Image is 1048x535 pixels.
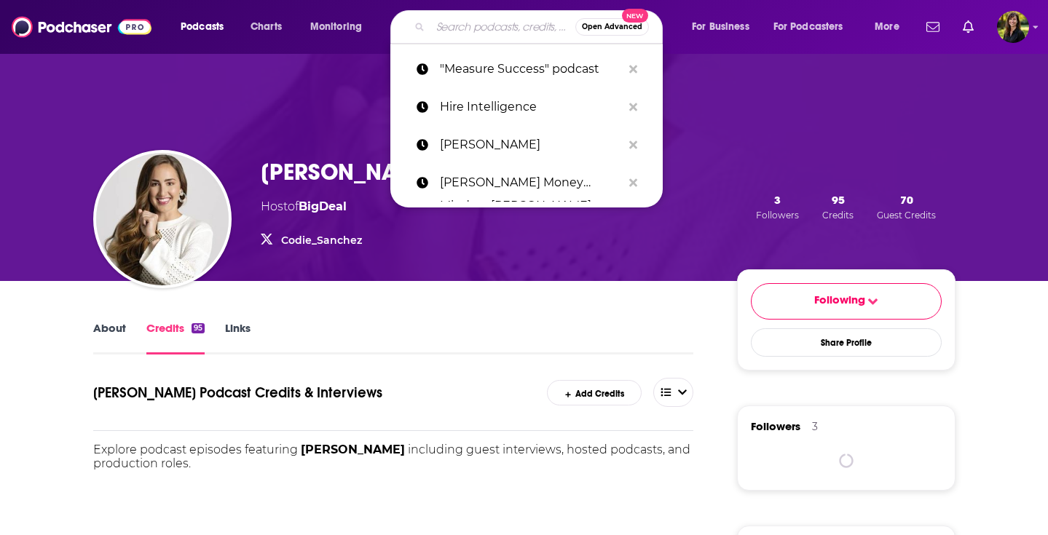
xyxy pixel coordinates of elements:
[170,15,243,39] button: open menu
[310,17,362,37] span: Monitoring
[997,11,1029,43] span: Logged in as HowellMedia
[390,50,663,88] a: "Measure Success" podcast
[682,15,768,39] button: open menu
[582,23,642,31] span: Open Advanced
[877,210,936,221] span: Guest Credits
[622,9,648,23] span: New
[752,192,803,221] button: 3Followers
[404,10,677,44] div: Search podcasts, credits, & more...
[832,193,845,207] span: 95
[300,15,381,39] button: open menu
[261,158,436,186] h3: [PERSON_NAME]
[751,283,942,320] button: Following
[751,328,942,357] button: Share Profile
[875,17,899,37] span: More
[225,321,251,354] a: Links
[997,11,1029,43] button: Show profile menu
[390,88,663,126] a: Hire Intelligence
[288,199,347,213] span: of
[390,164,663,202] a: [PERSON_NAME] Money Mindset [PERSON_NAME]
[12,13,151,41] img: Podchaser - Follow, Share and Rate Podcasts
[692,17,749,37] span: For Business
[774,193,781,207] span: 3
[93,321,126,354] a: About
[181,17,224,37] span: Podcasts
[812,420,818,433] div: 3
[764,15,864,39] button: open menu
[822,210,854,221] span: Credits
[241,15,291,39] a: Charts
[814,293,865,311] span: Following
[872,192,940,221] button: 70Guest Credits
[301,443,405,456] span: [PERSON_NAME]
[251,17,282,37] span: Charts
[957,15,980,39] a: Show notifications dropdown
[653,378,694,407] button: open menu
[390,126,663,164] a: [PERSON_NAME]
[900,193,913,207] span: 70
[997,11,1029,43] img: User Profile
[921,15,945,39] a: Show notifications dropdown
[547,380,641,405] a: Add Credits
[440,126,622,164] p: Corrine Ishio
[751,419,800,433] span: Followers
[864,15,918,39] button: open menu
[773,17,843,37] span: For Podcasters
[281,234,362,247] a: Codie_Sanchez
[440,50,622,88] p: "Measure Success" podcast
[430,15,575,39] input: Search podcasts, credits, & more...
[146,321,205,354] a: Credits95
[440,88,622,126] p: Hire Intelligence
[756,210,799,221] span: Followers
[575,18,649,36] button: Open AdvancedNew
[93,378,519,407] h1: Codie Sanchez's Podcast Credits & Interviews
[261,199,288,213] span: Host
[299,199,347,213] a: BigDeal
[93,443,694,470] p: Explore podcast episodes featuring including guest interviews, hosted podcasts, and production ro...
[96,153,229,285] img: Codie Sanchez
[192,323,205,333] div: 95
[440,164,622,202] p: Mitlin Money Mindset Eric Collett
[818,192,858,221] button: 95Credits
